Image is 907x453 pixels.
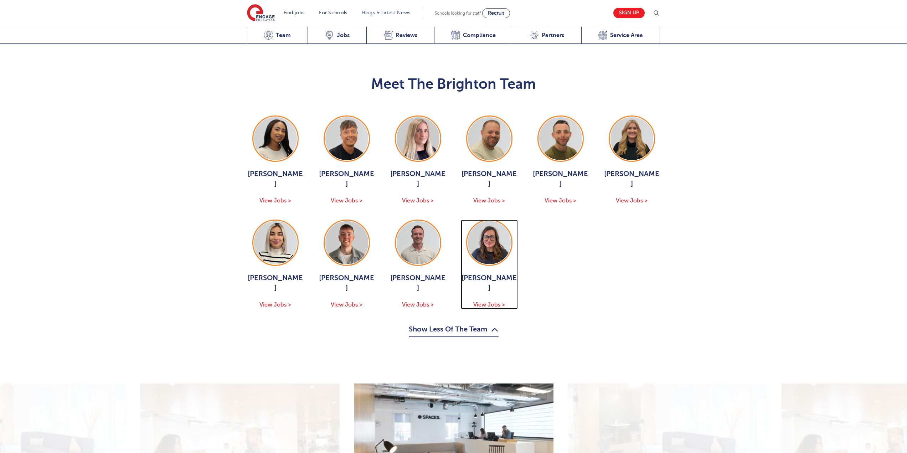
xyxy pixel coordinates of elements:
span: [PERSON_NAME] [532,169,589,189]
a: Team [247,27,308,44]
span: View Jobs > [331,197,362,204]
img: Mia Menson [254,117,297,160]
img: Engage Education [247,4,275,22]
a: [PERSON_NAME] View Jobs > [390,115,447,205]
span: View Jobs > [402,302,434,308]
a: Jobs [308,27,366,44]
span: Schools looking for staff [435,11,481,16]
span: View Jobs > [331,302,362,308]
span: [PERSON_NAME] [461,169,518,189]
span: View Jobs > [402,197,434,204]
a: Compliance [434,27,513,44]
a: [PERSON_NAME] View Jobs > [532,115,589,205]
a: For Schools [319,10,347,15]
span: [PERSON_NAME] [603,169,660,189]
span: View Jobs > [473,302,505,308]
a: Partners [513,27,581,44]
a: [PERSON_NAME] View Jobs > [461,220,518,309]
a: [PERSON_NAME] View Jobs > [318,220,375,309]
img: Paul Tricker [468,117,511,160]
a: [PERSON_NAME] View Jobs > [247,115,304,205]
h2: Meet The Brighton Team [247,76,660,93]
span: [PERSON_NAME] [461,273,518,293]
span: View Jobs > [545,197,576,204]
a: Recruit [482,8,510,18]
a: Reviews [366,27,434,44]
span: View Jobs > [259,197,291,204]
span: Jobs [337,32,350,39]
img: Gemma White [610,117,653,160]
a: Sign up [613,8,645,18]
img: Will Taylor [397,221,439,264]
img: Ryan Simmons [539,117,582,160]
a: [PERSON_NAME] View Jobs > [247,220,304,309]
span: Team [276,32,291,39]
img: Aaron Blackwell [325,117,368,160]
img: Megan Parsons [397,117,439,160]
span: [PERSON_NAME] [318,273,375,293]
a: Find jobs [284,10,305,15]
img: Emma Scott [254,221,297,264]
span: Reviews [396,32,417,39]
span: View Jobs > [473,197,505,204]
a: [PERSON_NAME] View Jobs > [461,115,518,205]
a: Blogs & Latest News [362,10,411,15]
span: [PERSON_NAME] [318,169,375,189]
a: [PERSON_NAME] View Jobs > [603,115,660,205]
a: [PERSON_NAME] View Jobs > [390,220,447,309]
a: Service Area [581,27,660,44]
button: Show Less Of The Team [409,324,499,337]
span: [PERSON_NAME] [247,169,304,189]
span: Service Area [610,32,643,39]
a: [PERSON_NAME] View Jobs > [318,115,375,205]
span: Compliance [463,32,496,39]
span: [PERSON_NAME] [390,273,447,293]
span: View Jobs > [616,197,648,204]
span: Partners [542,32,564,39]
span: View Jobs > [259,302,291,308]
span: Recruit [488,10,504,16]
span: [PERSON_NAME] [247,273,304,293]
span: [PERSON_NAME] [390,169,447,189]
img: Amy Morris [468,221,511,264]
img: Ash Francis [325,221,368,264]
